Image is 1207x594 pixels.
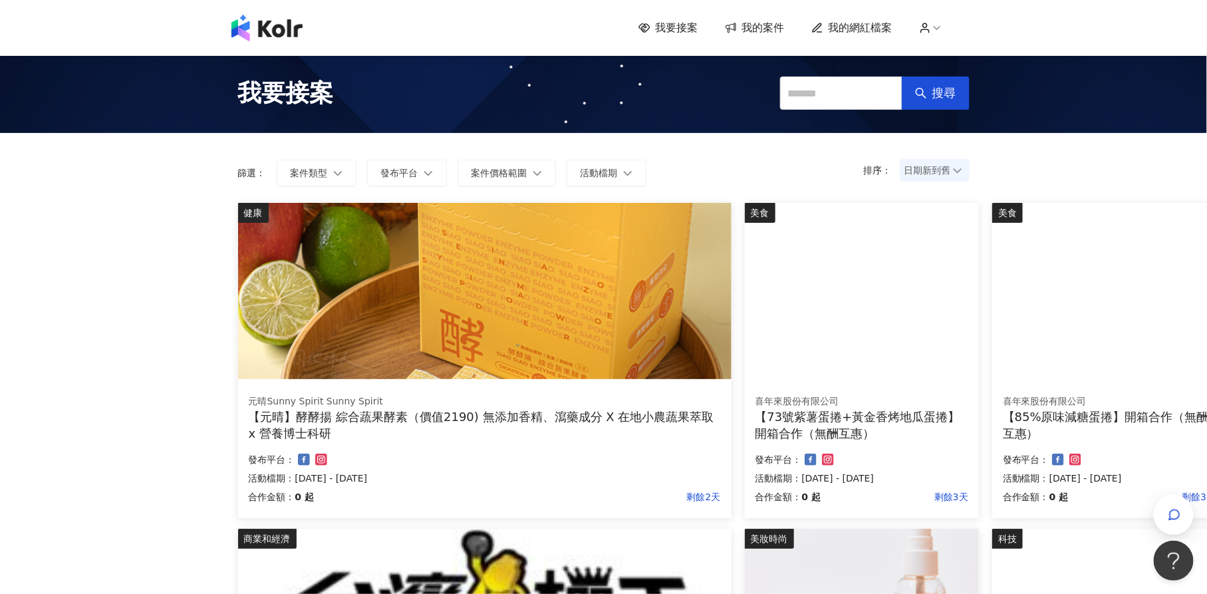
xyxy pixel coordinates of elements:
[742,21,785,35] span: 我的案件
[581,168,618,178] span: 活動檔期
[249,470,721,486] p: 活動檔期：[DATE] - [DATE]
[992,529,1023,549] div: 科技
[1049,489,1069,505] p: 0 起
[992,203,1023,223] div: 美食
[802,489,821,505] p: 0 起
[238,203,732,379] img: 酵酵揚｜綜合蔬果酵素
[755,395,968,408] div: 喜年來股份有限公司
[755,489,802,505] p: 合作金額：
[249,452,295,468] p: 發布平台：
[932,86,956,100] span: 搜尋
[755,452,802,468] p: 發布平台：
[638,21,698,35] a: 我要接案
[755,408,968,442] div: 【73號紫薯蛋捲+黃金香烤地瓜蛋捲】開箱合作（無酬互惠）
[249,489,295,505] p: 合作金額：
[1003,452,1049,468] p: 發布平台：
[755,470,968,486] p: 活動檔期：[DATE] - [DATE]
[902,76,970,110] button: 搜尋
[745,529,794,549] div: 美妝時尚
[656,21,698,35] span: 我要接案
[471,168,527,178] span: 案件價格範圍
[314,489,720,505] p: 剩餘2天
[238,203,269,223] div: 健康
[238,76,334,110] span: 我要接案
[1154,541,1194,581] iframe: Help Scout Beacon - Open
[745,203,979,379] img: 73號紫薯蛋捲+黃金香烤地瓜蛋捲
[381,168,418,178] span: 發布平台
[915,87,927,99] span: search
[567,160,646,186] button: 活動檔期
[829,21,892,35] span: 我的網紅檔案
[277,160,356,186] button: 案件類型
[458,160,556,186] button: 案件價格範圍
[238,529,297,549] div: 商業和經濟
[811,21,892,35] a: 我的網紅檔案
[367,160,447,186] button: 發布平台
[745,203,775,223] div: 美食
[231,15,303,41] img: logo
[864,165,900,176] p: 排序：
[295,489,315,505] p: 0 起
[249,408,721,442] div: 【元晴】酵酵揚 綜合蔬果酵素（價值2190) 無添加香精、瀉藥成分 X 在地小農蔬果萃取 x 營養博士科研
[904,160,965,180] span: 日期新到舊
[821,489,968,505] p: 剩餘3天
[291,168,328,178] span: 案件類型
[238,168,266,178] p: 篩選：
[1003,489,1049,505] p: 合作金額：
[249,395,721,408] div: 元晴Sunny Spirit Sunny Spirit
[725,21,785,35] a: 我的案件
